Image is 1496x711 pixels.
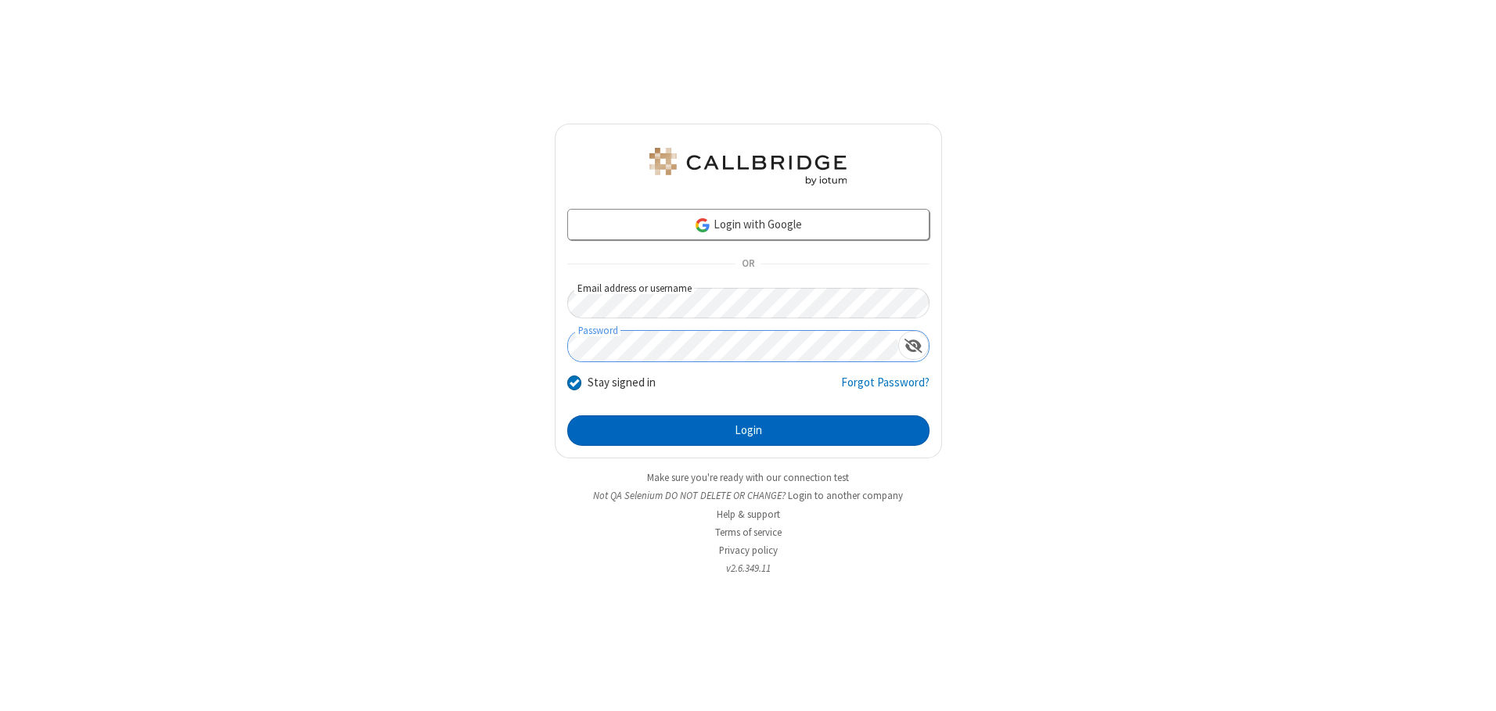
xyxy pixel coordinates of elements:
a: Forgot Password? [841,374,930,404]
div: Show password [898,331,929,360]
img: google-icon.png [694,217,711,234]
span: OR [735,253,761,275]
li: Not QA Selenium DO NOT DELETE OR CHANGE? [555,488,942,503]
a: Make sure you're ready with our connection test [647,471,849,484]
a: Help & support [717,508,780,521]
button: Login to another company [788,488,903,503]
input: Email address or username [567,288,930,318]
a: Login with Google [567,209,930,240]
label: Stay signed in [588,374,656,392]
a: Privacy policy [719,544,778,557]
button: Login [567,415,930,447]
a: Terms of service [715,526,782,539]
img: QA Selenium DO NOT DELETE OR CHANGE [646,148,850,185]
input: Password [568,331,898,361]
li: v2.6.349.11 [555,561,942,576]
